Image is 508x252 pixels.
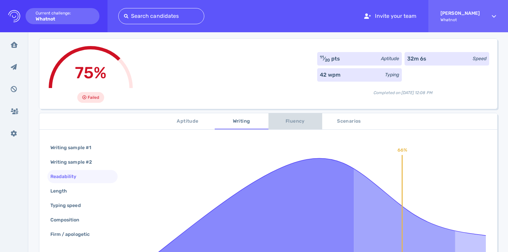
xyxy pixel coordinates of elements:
[440,17,480,22] span: Whatnot
[381,55,399,62] div: Aptitude
[49,172,85,181] div: Readability
[165,117,211,126] span: Aptitude
[325,58,330,62] sub: 20
[49,143,99,153] div: Writing sample #1
[49,157,100,167] div: Writing sample #2
[326,117,372,126] span: Scenarios
[49,186,75,196] div: Length
[385,71,399,78] div: Typing
[88,93,99,101] span: Failed
[272,117,318,126] span: Fluency
[317,84,489,96] div: Completed on [DATE] 12:08 PM
[440,10,480,16] strong: [PERSON_NAME]
[49,201,89,210] div: Typing speed
[407,55,426,63] div: 32m 6s
[49,215,88,225] div: Composition
[397,147,407,153] text: 66%
[320,55,324,59] sup: 11
[49,229,98,239] div: Firm / apologetic
[320,71,340,79] div: 42 wpm
[219,117,264,126] span: Writing
[320,55,340,63] div: ⁄ pts
[75,63,107,82] span: 75%
[473,55,486,62] div: Speed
